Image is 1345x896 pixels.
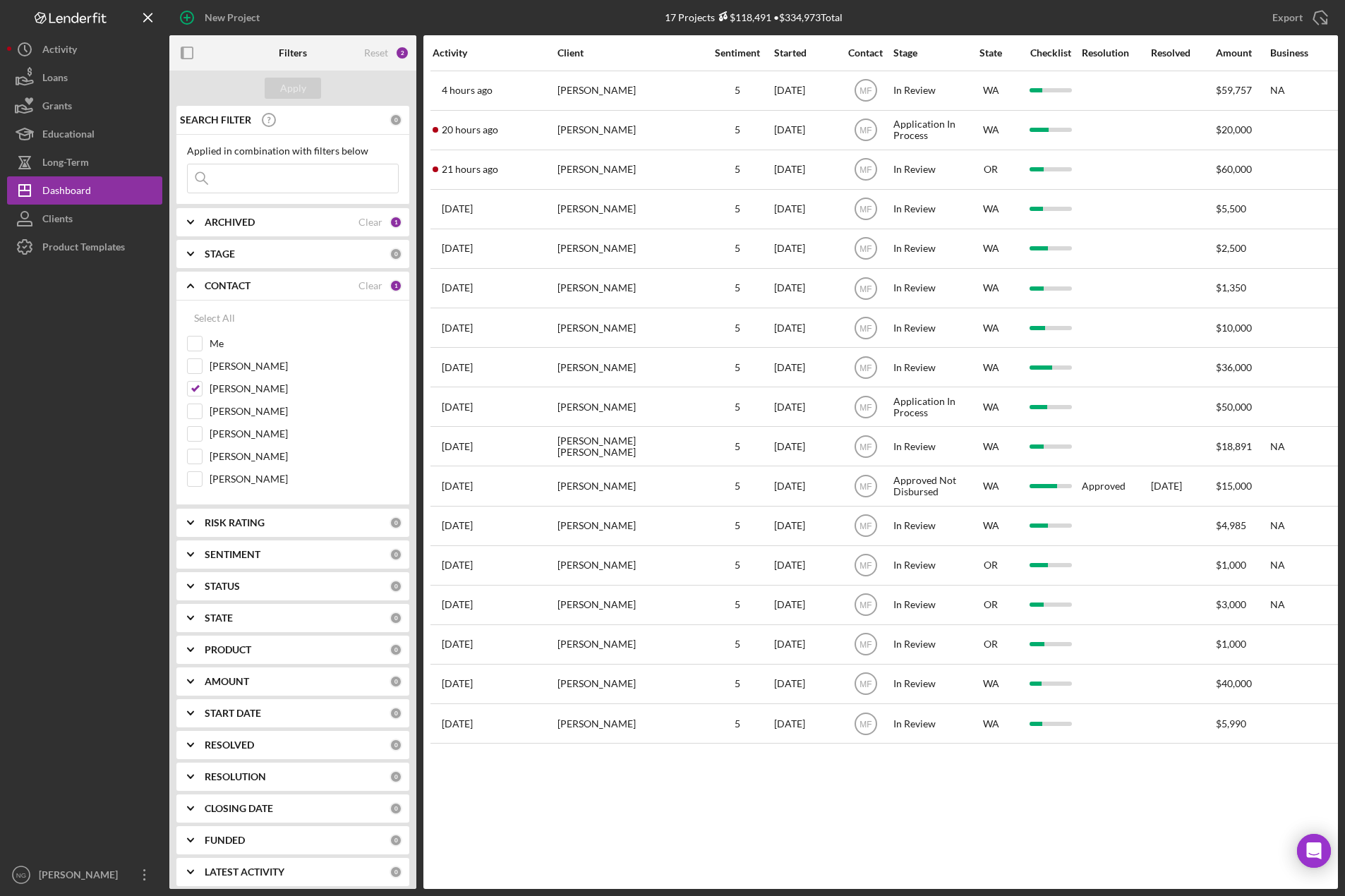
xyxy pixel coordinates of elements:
div: [DATE] [774,547,838,584]
div: [DATE] [774,349,838,386]
label: [PERSON_NAME] [210,472,399,486]
div: [PERSON_NAME] [557,72,699,109]
div: 0 [390,612,402,624]
div: Client [557,47,699,59]
div: 5 [702,164,773,175]
a: Product Templates [7,233,162,261]
div: 5 [702,441,773,452]
div: Application In Process [893,388,961,425]
div: In Review [893,705,961,742]
div: WA [963,520,1019,531]
div: In Review [893,507,961,545]
button: Activity [7,35,162,63]
text: MF [860,244,871,254]
time: 2025-10-02 21:41 [442,441,473,452]
div: WA [963,203,1019,214]
div: [DATE] [774,270,838,307]
div: Stage [893,47,961,59]
b: START DATE [205,708,261,719]
text: NG [16,871,26,879]
b: RESOLUTION [205,771,266,782]
b: RISK RATING [205,517,265,528]
button: Long-Term [7,148,162,176]
a: Loans [7,63,162,92]
div: In Review [893,626,961,663]
text: MF [860,402,871,412]
b: PRODUCT [205,644,251,655]
text: MF [860,719,871,729]
span: $2,500 [1216,242,1246,254]
b: STATUS [205,581,240,592]
div: Started [774,47,838,59]
div: [PERSON_NAME] [557,547,699,584]
div: [DATE] [774,309,838,346]
div: New Project [205,4,260,32]
label: [PERSON_NAME] [210,382,399,396]
div: 0 [390,248,402,260]
span: $20,000 [1216,123,1252,135]
div: 0 [390,707,402,720]
span: $36,000 [1216,361,1252,373]
div: WA [963,124,1019,135]
div: In Review [893,72,961,109]
text: MF [860,640,871,650]
div: $118,491 [715,11,771,23]
div: OR [963,599,1019,610]
time: 2025-10-05 05:03 [442,322,473,334]
label: [PERSON_NAME] [210,449,399,464]
text: MF [860,126,871,135]
button: Select All [187,304,242,332]
div: Reset [364,47,388,59]
div: 5 [702,401,773,413]
div: 5 [702,124,773,135]
div: 1 [390,279,402,292]
label: [PERSON_NAME] [210,359,399,373]
span: $1,000 [1216,559,1246,571]
div: State [963,47,1019,59]
div: 1 [390,216,402,229]
time: 2025-10-06 23:17 [442,164,498,175]
div: 5 [702,599,773,610]
div: In Review [893,547,961,584]
div: [PERSON_NAME] [557,349,699,386]
div: 0 [390,739,402,751]
div: 5 [702,282,773,293]
div: 0 [390,866,402,878]
div: [DATE] [774,190,838,228]
div: Long-Term [42,148,89,180]
b: CONTACT [205,280,251,291]
div: [DATE] [774,586,838,624]
div: [DATE] [774,388,838,425]
div: 0 [390,802,402,815]
time: 2025-09-04 23:50 [442,718,473,729]
div: 0 [390,643,402,656]
div: [DATE] [774,428,838,465]
div: In Review [893,665,961,703]
text: MF [860,165,871,175]
div: WA [963,362,1019,373]
div: 0 [390,516,402,529]
div: [PERSON_NAME] [557,309,699,346]
time: 2025-10-06 23:47 [442,124,498,135]
div: [PERSON_NAME] [557,190,699,228]
text: MF [860,284,871,293]
div: 5 [702,480,773,492]
b: SEARCH FILTER [180,114,251,126]
label: Me [210,337,399,351]
div: Educational [42,120,95,152]
div: OR [963,559,1019,571]
div: [DATE] [774,705,838,742]
div: Resolution [1082,47,1150,59]
div: [DATE] [774,626,838,663]
div: WA [963,678,1019,689]
button: Export [1258,4,1338,32]
span: $60,000 [1216,163,1252,175]
text: MF [860,521,871,531]
text: MF [860,363,871,373]
button: Dashboard [7,176,162,205]
text: MF [860,442,871,452]
div: OR [963,164,1019,175]
time: 2025-10-07 15:59 [442,85,493,96]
